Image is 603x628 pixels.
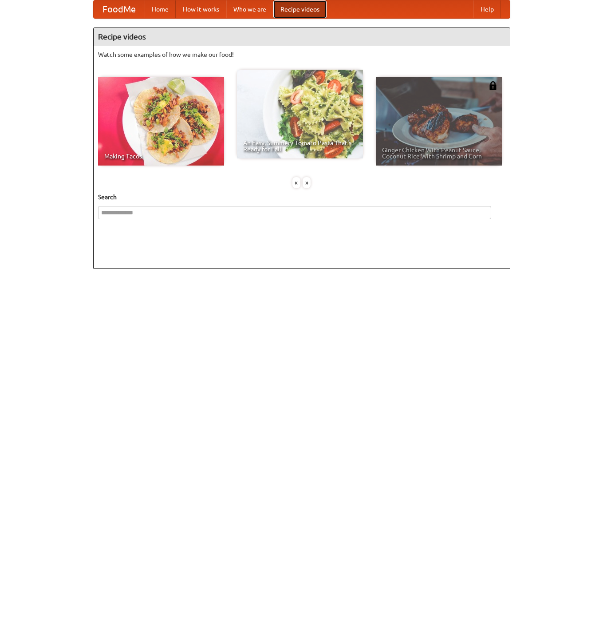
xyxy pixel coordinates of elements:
a: Home [145,0,176,18]
div: « [292,177,300,188]
a: An Easy, Summery Tomato Pasta That's Ready for Fall [237,70,363,158]
h4: Recipe videos [94,28,510,46]
a: How it works [176,0,226,18]
a: Recipe videos [273,0,327,18]
div: » [303,177,311,188]
a: Making Tacos [98,77,224,166]
span: An Easy, Summery Tomato Pasta That's Ready for Fall [243,140,357,152]
img: 483408.png [489,81,497,90]
a: FoodMe [94,0,145,18]
span: Making Tacos [104,153,218,159]
a: Who we are [226,0,273,18]
h5: Search [98,193,505,201]
p: Watch some examples of how we make our food! [98,50,505,59]
a: Help [473,0,501,18]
